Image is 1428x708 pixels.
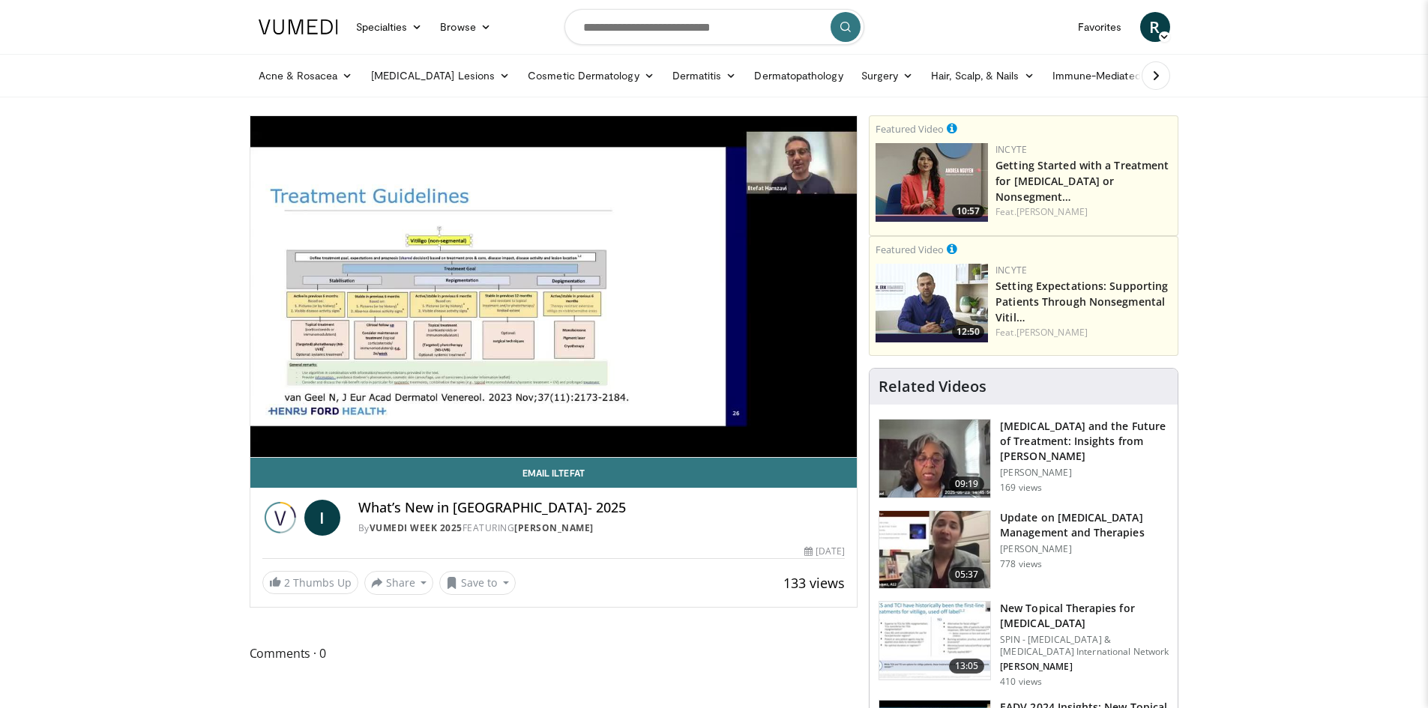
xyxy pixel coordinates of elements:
a: Acne & Rosacea [250,61,362,91]
a: [PERSON_NAME] [514,521,594,534]
h3: Update on [MEDICAL_DATA] Management and Therapies [1000,510,1169,540]
a: Incyte [995,264,1027,276]
a: [PERSON_NAME] [1016,205,1088,218]
div: [DATE] [804,545,845,558]
img: aec7c383-24cb-4ba1-9b1c-41c76ba1e866.150x105_q85_crop-smart_upscale.jpg [879,602,990,680]
div: Feat. [995,205,1172,219]
a: Dermatitis [663,61,746,91]
a: Setting Expectations: Supporting Patients Through Nonsegmental Vitil… [995,279,1168,324]
a: Immune-Mediated [1043,61,1165,91]
a: Favorites [1069,12,1131,42]
img: VuMedi Logo [259,19,338,34]
div: Feat. [995,326,1172,339]
a: Hair, Scalp, & Nails [922,61,1043,91]
button: Save to [439,571,516,595]
a: Surgery [852,61,923,91]
p: 169 views [1000,482,1042,494]
input: Search topics, interventions [564,9,864,45]
a: Browse [431,12,500,42]
p: [PERSON_NAME] [1000,661,1169,673]
a: Incyte [995,143,1027,156]
small: Featured Video [876,122,944,136]
span: 10:57 [952,205,984,218]
a: [MEDICAL_DATA] Lesions [362,61,519,91]
button: Share [364,571,434,595]
h3: [MEDICAL_DATA] and the Future of Treatment: Insights from [PERSON_NAME] [1000,419,1169,464]
a: 09:19 [MEDICAL_DATA] and the Future of Treatment: Insights from [PERSON_NAME] [PERSON_NAME] 169 v... [879,419,1169,498]
a: Getting Started with a Treatment for [MEDICAL_DATA] or Nonsegment… [995,158,1169,204]
span: 09:19 [949,476,985,491]
a: 05:37 Update on [MEDICAL_DATA] Management and Therapies [PERSON_NAME] 778 views [879,510,1169,590]
div: By FEATURING [358,521,846,535]
p: 410 views [1000,676,1042,688]
a: R [1140,12,1170,42]
a: Dermatopathology [745,61,852,91]
h4: Related Videos [879,378,986,396]
p: SPIN - [MEDICAL_DATA] & [MEDICAL_DATA] International Network [1000,634,1169,658]
img: 61cd5260-75df-4b1e-a633-c0cfc445a6c5.150x105_q85_crop-smart_upscale.jpg [879,420,990,497]
a: Cosmetic Dermatology [519,61,663,91]
span: 12:50 [952,325,984,339]
span: 2 [284,575,290,590]
img: e02a99de-beb8-4d69-a8cb-018b1ffb8f0c.png.150x105_q85_crop-smart_upscale.jpg [876,143,988,222]
span: 133 views [783,574,845,592]
a: Vumedi Week 2025 [370,521,463,534]
span: 05:37 [949,567,985,582]
img: Vumedi Week 2025 [262,500,298,536]
a: 2 Thumbs Up [262,571,358,594]
a: 12:50 [876,264,988,342]
a: [PERSON_NAME] [1016,326,1088,339]
a: Email Iltefat [250,458,858,488]
h4: What’s New in [GEOGRAPHIC_DATA]- 2025 [358,500,846,516]
small: Featured Video [876,243,944,256]
span: Comments 0 [250,644,858,663]
a: 10:57 [876,143,988,222]
img: e2ded4d6-ff09-40cc-9b94-034895d1a473.150x105_q85_crop-smart_upscale.jpg [879,511,990,589]
span: 13:05 [949,659,985,674]
a: I [304,500,340,536]
p: 778 views [1000,558,1042,570]
p: [PERSON_NAME] [1000,543,1169,555]
h3: New Topical Therapies for [MEDICAL_DATA] [1000,601,1169,631]
img: 98b3b5a8-6d6d-4e32-b979-fd4084b2b3f2.png.150x105_q85_crop-smart_upscale.jpg [876,264,988,342]
video-js: Video Player [250,116,858,458]
a: 13:05 New Topical Therapies for [MEDICAL_DATA] SPIN - [MEDICAL_DATA] & [MEDICAL_DATA] Internation... [879,601,1169,688]
a: Specialties [347,12,432,42]
p: [PERSON_NAME] [1000,467,1169,479]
